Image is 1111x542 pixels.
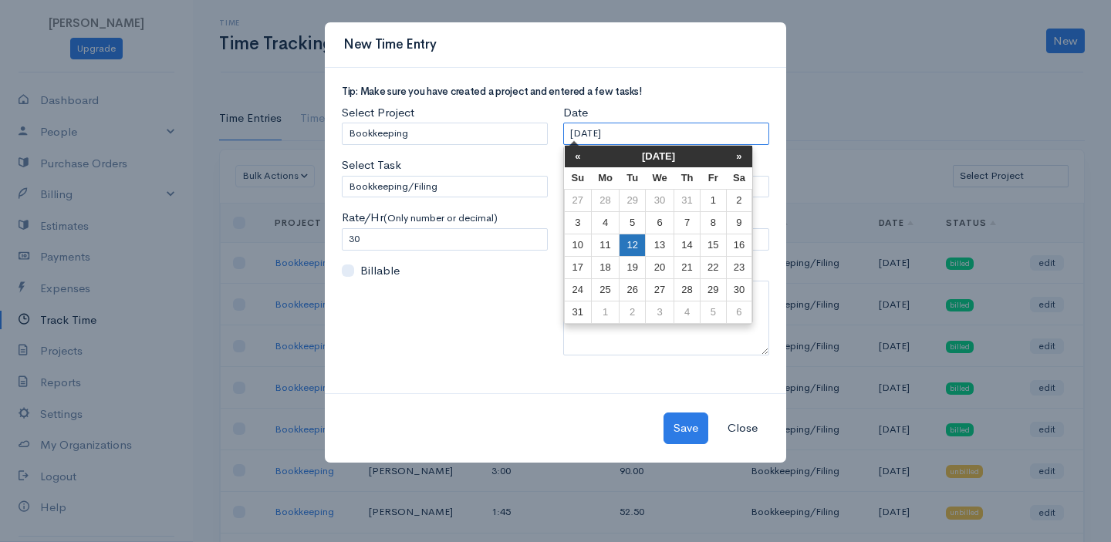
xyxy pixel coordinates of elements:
[360,262,400,280] label: Billable
[342,157,401,174] label: Select Task
[645,257,674,279] td: 20
[674,279,701,301] td: 28
[565,257,592,279] td: 17
[620,279,645,301] td: 26
[726,190,752,212] td: 2
[565,167,592,190] th: Su
[674,234,701,257] td: 14
[591,212,620,234] td: 4
[565,146,592,167] th: «
[620,257,645,279] td: 19
[726,257,752,279] td: 23
[591,257,620,279] td: 18
[620,190,645,212] td: 29
[563,104,588,122] label: Date
[701,167,726,190] th: Fr
[674,301,701,324] td: 4
[591,234,620,257] td: 11
[565,279,592,301] td: 24
[620,212,645,234] td: 5
[342,228,548,251] input: e.g. 50.00
[565,212,592,234] td: 3
[342,104,414,122] label: Select Project
[718,412,768,444] button: Close
[342,209,498,227] label: Rate/Hr
[565,190,592,212] td: 27
[591,146,726,167] th: [DATE]
[591,279,620,301] td: 25
[701,279,726,301] td: 29
[701,190,726,212] td: 1
[591,190,620,212] td: 28
[674,167,701,190] th: Th
[701,257,726,279] td: 22
[664,412,708,444] button: Save
[726,279,752,301] td: 30
[620,301,645,324] td: 2
[342,86,769,97] h5: Tip: Make sure you have created a project and entered a few tasks!
[645,167,674,190] th: We
[645,301,674,324] td: 3
[726,212,752,234] td: 9
[701,301,726,324] td: 5
[620,167,645,190] th: Tu
[726,167,752,190] th: Sa
[701,212,726,234] td: 8
[591,167,620,190] th: Mo
[726,301,752,324] td: 6
[645,190,674,212] td: 30
[645,279,674,301] td: 27
[591,301,620,324] td: 1
[674,212,701,234] td: 7
[726,234,752,257] td: 16
[645,212,674,234] td: 6
[701,234,726,257] td: 15
[674,190,701,212] td: 31
[645,234,674,257] td: 13
[565,301,592,324] td: 31
[383,211,498,224] small: (Only number or decimal)
[674,257,701,279] td: 21
[620,234,645,257] td: 12
[343,35,436,55] h3: New Time Entry
[726,146,752,167] th: »
[565,234,592,257] td: 10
